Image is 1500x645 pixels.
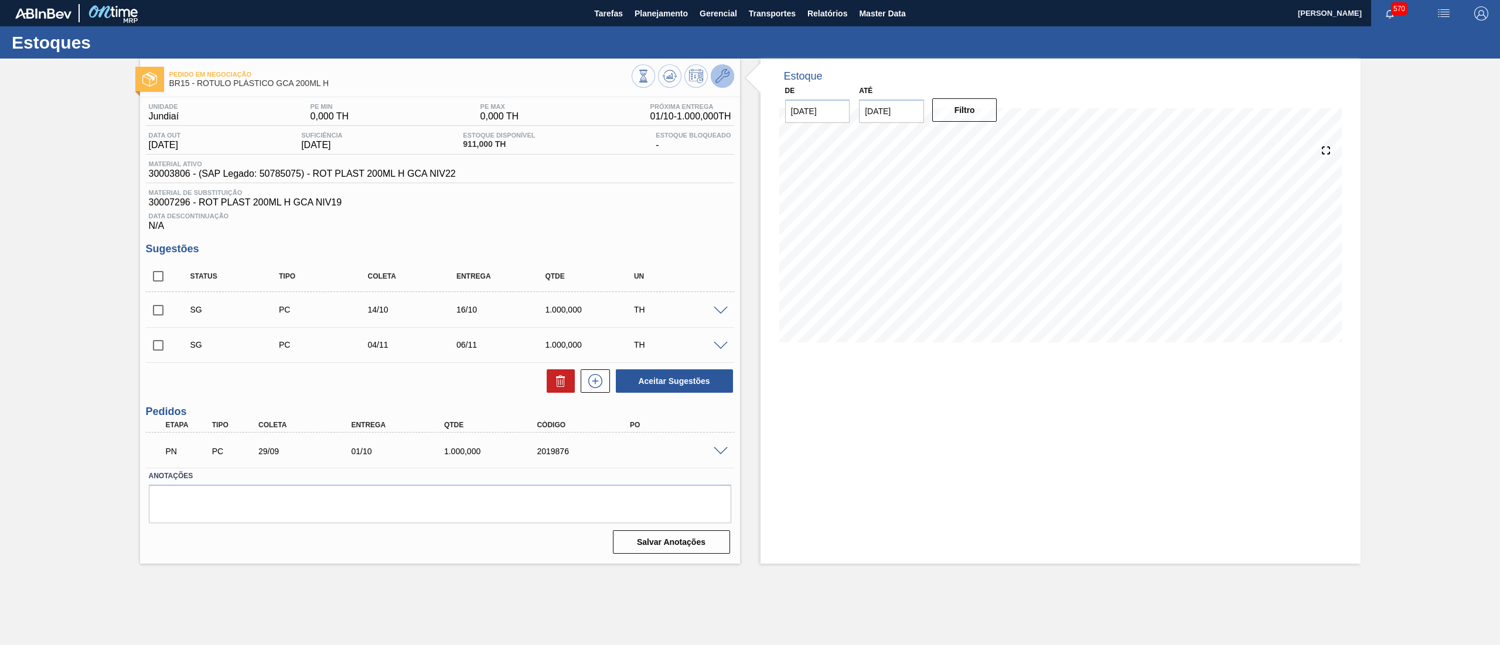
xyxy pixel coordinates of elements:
[613,530,730,554] button: Salvar Anotações
[169,79,632,88] span: BR15 - RÓTULO PLÁSTICO GCA 200ML H
[784,70,823,83] div: Estoque
[146,243,734,255] h3: Sugestões
[348,447,454,456] div: 01/10/2025
[311,111,349,122] span: 0,000 TH
[1371,5,1409,22] button: Notificações
[1437,6,1451,20] img: userActions
[700,6,737,20] span: Gerencial
[364,305,466,314] div: 14/10/2025
[653,132,734,150] div: -
[658,64,681,88] button: Atualizar Gráfico
[149,169,456,179] span: 30003806 - (SAP Legado: 50785075) - ROT PLAST 200ML H GCA NIV22
[635,6,688,20] span: Planejamento
[575,369,610,393] div: Nova sugestão
[149,140,181,150] span: [DATE]
[311,103,349,110] span: PE MIN
[785,100,850,123] input: dd/mm/yyyy
[441,421,547,429] div: Qtde
[187,305,289,314] div: Sugestão Criada
[932,98,997,122] button: Filtro
[534,421,640,429] div: Código
[348,421,454,429] div: Entrega
[632,64,655,88] button: Visão Geral dos Estoques
[149,468,731,485] label: Anotações
[149,212,731,219] span: Data Descontinuação
[187,340,289,349] div: Sugestão Criada
[163,421,213,429] div: Etapa
[785,87,795,95] label: De
[859,100,924,123] input: dd/mm/yyyy
[149,197,731,208] span: 30007296 - ROT PLAST 200ML H GCA NIV19
[149,160,456,167] span: Material ativo
[276,272,377,280] div: Tipo
[454,340,555,349] div: 06/11/2025
[209,447,260,456] div: Pedido de Compra
[12,36,220,49] h1: Estoques
[166,447,210,456] p: PN
[480,111,519,122] span: 0,000 TH
[749,6,796,20] span: Transportes
[541,369,575,393] div: Excluir Sugestões
[859,6,905,20] span: Master Data
[149,111,179,122] span: Jundiaí
[463,140,535,149] span: 911,000 TH
[149,189,731,196] span: Material de Substituição
[534,447,640,456] div: 2019876
[650,111,731,122] span: 01/10 - 1.000,000 TH
[301,140,342,150] span: [DATE]
[610,368,734,394] div: Aceitar Sugestões
[169,71,632,78] span: Pedido em Negociação
[627,421,733,429] div: PO
[209,421,260,429] div: Tipo
[480,103,519,110] span: PE MAX
[187,272,289,280] div: Status
[1391,2,1407,15] span: 570
[542,305,643,314] div: 1.000,000
[454,272,555,280] div: Entrega
[684,64,708,88] button: Programar Estoque
[454,305,555,314] div: 16/10/2025
[364,272,466,280] div: Coleta
[463,132,535,139] span: Estoque Disponível
[15,8,71,19] img: TNhmsLtSVTkK8tSr43FrP2fwEKptu5GPRR3wAAAABJRU5ErkJggg==
[364,340,466,349] div: 04/11/2025
[807,6,847,20] span: Relatórios
[149,103,179,110] span: Unidade
[542,340,643,349] div: 1.000,000
[276,340,377,349] div: Pedido de Compra
[656,132,731,139] span: Estoque Bloqueado
[711,64,734,88] button: Ir ao Master Data / Geral
[149,132,181,139] span: Data out
[542,272,643,280] div: Qtde
[255,421,362,429] div: Coleta
[146,406,734,418] h3: Pedidos
[301,132,342,139] span: Suficiência
[859,87,872,95] label: Até
[441,447,547,456] div: 1.000,000
[616,369,733,393] button: Aceitar Sugestões
[142,72,157,87] img: Ícone
[631,340,732,349] div: TH
[631,272,732,280] div: UN
[255,447,362,456] div: 29/09/2025
[163,438,213,464] div: Pedido em Negociação
[146,208,734,231] div: N/A
[631,305,732,314] div: TH
[594,6,623,20] span: Tarefas
[650,103,731,110] span: Próxima Entrega
[1474,6,1488,20] img: Logout
[276,305,377,314] div: Pedido de Compra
